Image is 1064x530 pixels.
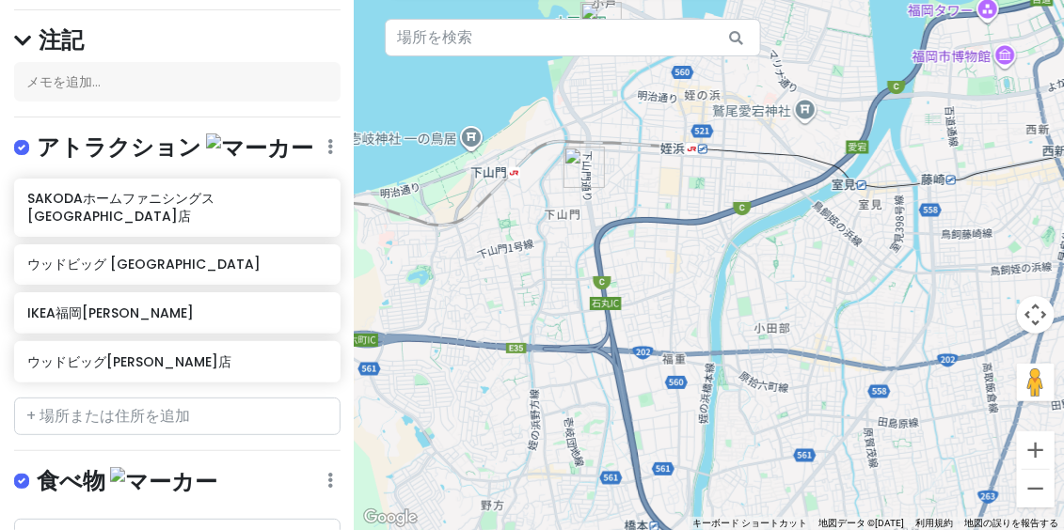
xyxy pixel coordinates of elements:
input: + 場所または住所を追加 [14,397,341,435]
img: マーカー [110,467,217,496]
input: 場所を検索 [385,19,761,56]
button: 地図上にペグマンを落として、ストリートビューを開きます [1017,364,1055,401]
div: SAKODAホームファニシングス小戸公園前店 [580,2,622,43]
font: アトラクション [37,132,201,163]
font: 食べ物 [37,465,105,496]
img: マーカー [206,133,313,163]
a: 地図の誤りを報告する [964,518,1058,528]
a: 利用規約（新しいタブで開きます） [915,518,953,528]
font: IKEA福岡[PERSON_NAME] [27,304,194,322]
button: 地図のカメラコントロール [1017,296,1055,334]
font: 地図データ ©[DATE] [818,518,904,528]
button: ズームイン [1017,431,1055,469]
font: 注記 [39,24,84,55]
div: ビッグウッド 福岡西店 [564,147,605,188]
font: メモを追加... [26,72,101,91]
font: ウッドビッグ [GEOGRAPHIC_DATA] [27,255,261,273]
a: Google マップでこの地域を開きます（新しいウィンドウが開きます） [359,506,421,530]
button: キーボード争奪 [692,517,807,530]
font: SAKODAホームファニシングス[GEOGRAPHIC_DATA]店 [27,189,214,225]
button: ズームアウト [1017,470,1055,507]
font: 利用規約 [915,518,953,528]
font: ウッドビッグ[PERSON_NAME]店 [27,352,231,371]
img: グーグル [359,506,421,530]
